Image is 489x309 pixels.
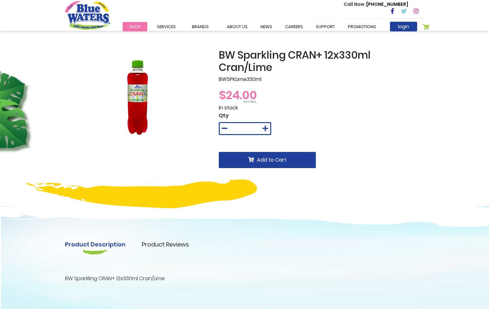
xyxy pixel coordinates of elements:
a: News [254,22,279,31]
p: [PHONE_NUMBER] [344,1,408,8]
span: In stock [219,104,238,111]
a: Product Reviews [142,240,189,249]
a: about us [220,22,254,31]
a: login [390,22,417,31]
span: Add to Cart [257,156,286,164]
a: careers [279,22,309,31]
img: sparkling-cran-lime.png [98,49,176,146]
a: Product Description [65,240,126,249]
p: BW Sparkling CRAN+ 12x330ml Cran/Lime [65,275,424,282]
p: BWSPKLime330ml [219,75,424,83]
span: Shop [129,24,141,30]
img: yellow-design.png [27,179,257,208]
span: Services [157,24,176,30]
span: $24.00 [219,87,257,103]
a: store logo [65,1,110,29]
a: support [309,22,341,31]
h2: BW Sparkling CRAN+ 12x330ml Cran/Lime [219,49,424,74]
span: Call Now : [344,1,366,7]
a: Promotions [341,22,383,31]
button: Add to Cart [219,152,316,168]
span: Qty [219,112,229,119]
span: Brands [192,24,209,30]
